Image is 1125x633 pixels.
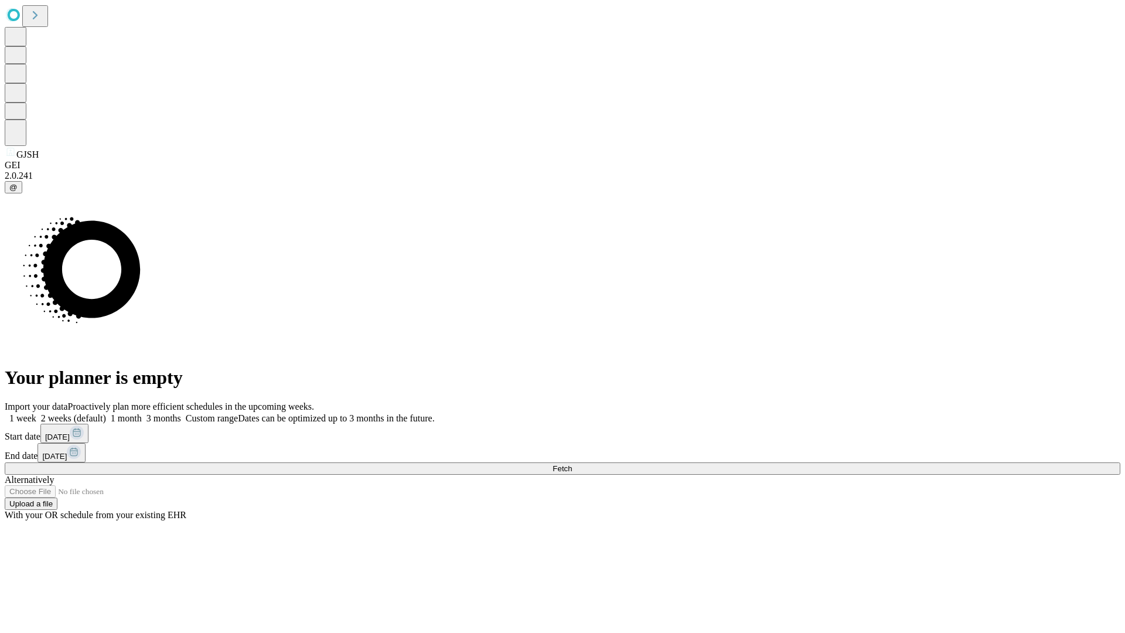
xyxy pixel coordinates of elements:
span: GJSH [16,149,39,159]
span: 3 months [146,413,181,423]
span: Custom range [186,413,238,423]
button: Upload a file [5,498,57,510]
span: 2 weeks (default) [41,413,106,423]
button: [DATE] [37,443,86,462]
span: [DATE] [45,433,70,441]
div: GEI [5,160,1120,171]
span: Dates can be optimized up to 3 months in the future. [238,413,434,423]
span: With your OR schedule from your existing EHR [5,510,186,520]
span: Import your data [5,401,68,411]
button: [DATE] [40,424,88,443]
div: Start date [5,424,1120,443]
span: [DATE] [42,452,67,461]
button: @ [5,181,22,193]
div: End date [5,443,1120,462]
span: 1 week [9,413,36,423]
span: @ [9,183,18,192]
span: Alternatively [5,475,54,485]
h1: Your planner is empty [5,367,1120,389]
span: 1 month [111,413,142,423]
div: 2.0.241 [5,171,1120,181]
button: Fetch [5,462,1120,475]
span: Fetch [553,464,572,473]
span: Proactively plan more efficient schedules in the upcoming weeks. [68,401,314,411]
